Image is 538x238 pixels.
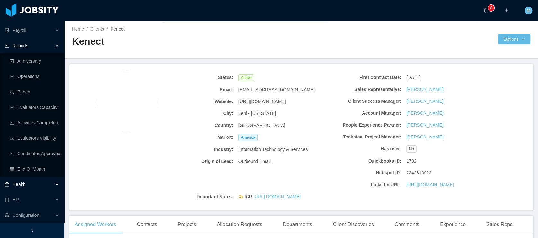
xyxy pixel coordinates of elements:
span: HR [13,197,19,202]
a: [PERSON_NAME] [406,110,443,117]
a: icon: line-chartEvaluators Visibility [10,132,59,145]
span: [EMAIL_ADDRESS][DOMAIN_NAME] [238,86,315,93]
b: Sales Representative: [322,86,401,93]
b: First Contract Date: [322,74,401,81]
div: Departments [278,216,318,234]
i: icon: plus [504,8,508,13]
div: Assigned Workers [69,216,121,234]
span: Configuration [13,213,39,218]
a: icon: line-chartEvaluators Capacity [10,101,59,114]
span: ICP: [245,193,301,200]
i: icon: line-chart [5,43,9,48]
i: icon: book [5,198,9,202]
span: Kenect [111,26,125,31]
a: icon: line-chartOperations [10,70,59,83]
img: 9773fb70-1916-11e9-bbf8-fb86f6de0223_5e629b9ab81b1-400w.png [96,72,157,133]
sup: 0 [488,5,494,11]
a: [PERSON_NAME] [406,134,443,140]
a: icon: line-chartActivities Completed [10,116,59,129]
a: icon: line-chartCandidates Approved [10,147,59,160]
div: Projects [173,216,202,234]
a: [URL][DOMAIN_NAME] [253,194,301,199]
b: Status: [154,74,233,81]
div: Comments [390,216,425,234]
span: Lehi - [US_STATE] [238,110,276,117]
b: Email: [154,86,233,93]
span: Health [13,182,25,187]
span: Payroll [13,28,26,33]
span: Reports [13,43,28,48]
b: City: [154,110,233,117]
i: icon: bell [483,8,488,13]
span: America [238,134,258,141]
b: Industry: [154,146,233,153]
a: [PERSON_NAME] [406,122,443,128]
a: Home [72,26,84,31]
div: Sales Reps [481,216,518,234]
b: Has user: [322,145,401,152]
span: [URL][DOMAIN_NAME] [238,98,286,105]
div: Contacts [132,216,162,234]
span: flag [238,195,243,201]
span: 1732 [406,158,416,164]
span: Active [238,74,254,81]
div: [DATE] [404,72,488,84]
b: LinkedIn URL: [322,181,401,188]
a: [URL][DOMAIN_NAME] [406,181,454,188]
div: Client Discoveries [327,216,379,234]
b: Country: [154,122,233,129]
span: No [406,145,416,153]
div: Allocation Requests [211,216,267,234]
b: Origin of Lead: [154,158,233,165]
a: [PERSON_NAME] [406,86,443,93]
span: M [526,7,530,14]
b: Website: [154,98,233,105]
b: People Experience Partner: [322,122,401,128]
i: icon: setting [5,213,9,217]
span: [GEOGRAPHIC_DATA] [238,122,285,129]
b: Market: [154,134,233,141]
span: / [107,26,108,31]
i: icon: medicine-box [5,182,9,187]
a: icon: teamBench [10,85,59,98]
b: Client Success Manager: [322,98,401,105]
h2: Kenect [72,35,301,48]
b: Account Manager: [322,110,401,117]
b: Quickbooks ID: [322,158,401,164]
i: icon: file-protect [5,28,9,32]
a: Clients [90,26,104,31]
span: / [86,26,88,31]
b: Hubspot ID: [322,170,401,176]
a: icon: tableEnd Of Month [10,163,59,175]
b: Technical Project Manager: [322,134,401,140]
div: Experience [435,216,471,234]
span: 2242310922 [406,170,431,176]
a: [PERSON_NAME] [406,98,443,105]
span: Outbound Email [238,158,271,165]
span: Information Technology & Services [238,146,308,153]
a: icon: carry-outAnniversary [10,55,59,67]
b: Important Notes: [154,193,233,200]
button: Optionsicon: down [498,34,530,44]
